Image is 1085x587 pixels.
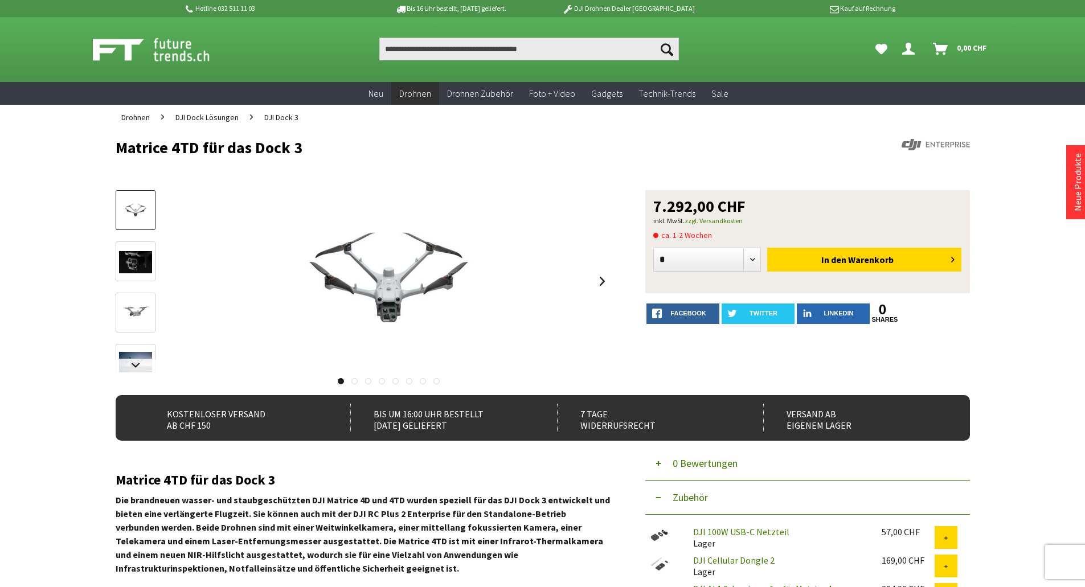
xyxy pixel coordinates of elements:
span: Warenkorb [848,254,894,265]
a: DJI Dock Lösungen [170,105,244,130]
span: DJI Dock Lösungen [175,112,239,122]
a: Foto + Video [521,82,583,105]
div: Lager [684,526,873,549]
a: Technik-Trends [630,82,703,105]
span: facebook [670,310,706,317]
a: Dein Konto [898,38,924,60]
strong: Die brandneuen wasser- und staubgeschützten DJI Matrice 4D und 4TD wurden speziell für das DJI Do... [116,494,610,574]
img: DJI Enterprise [902,139,970,150]
a: 0 [872,303,894,316]
span: Drohnen Zubehör [447,88,513,99]
a: Drohnen Zubehör [439,82,521,105]
span: ca. 1-2 Wochen [653,228,712,242]
p: Bis 16 Uhr bestellt, [DATE] geliefert. [362,2,539,15]
span: DJI Dock 3 [264,112,298,122]
p: DJI Drohnen Dealer [GEOGRAPHIC_DATA] [539,2,717,15]
img: Matrice 4TD für das Dock 3 [267,190,510,372]
div: 57,00 CHF [882,526,935,537]
span: Neu [369,88,383,99]
a: Sale [703,82,736,105]
img: Shop Futuretrends - zur Startseite wechseln [93,35,235,64]
input: Produkt, Marke, Kategorie, EAN, Artikelnummer… [379,38,679,60]
button: 0 Bewertungen [645,446,970,481]
span: Drohnen [399,88,431,99]
button: Suchen [655,38,679,60]
a: shares [872,316,894,323]
p: Hotline 032 511 11 03 [184,2,362,15]
div: 7 Tage Widerrufsrecht [557,404,739,432]
a: Gadgets [583,82,630,105]
a: zzgl. Versandkosten [685,216,743,225]
button: Zubehör [645,481,970,515]
span: 7.292,00 CHF [653,198,746,214]
span: Technik-Trends [638,88,695,99]
a: DJI Dock 3 [259,105,304,130]
a: DJI Cellular Dongle 2 [693,555,775,566]
span: Gadgets [591,88,623,99]
a: facebook [646,303,719,324]
h2: Matrice 4TD für das Dock 3 [116,473,611,487]
div: 169,00 CHF [882,555,935,566]
p: inkl. MwSt. [653,214,962,228]
a: Meine Favoriten [870,38,893,60]
a: Drohnen [391,82,439,105]
div: Versand ab eigenem Lager [763,404,945,432]
span: twitter [750,310,777,317]
div: Bis um 16:00 Uhr bestellt [DATE] geliefert [350,404,532,432]
span: 0,00 CHF [957,39,987,57]
h1: Matrice 4TD für das Dock 3 [116,139,799,156]
p: Kauf auf Rechnung [718,2,895,15]
img: DJI 100W USB-C Netzteil [645,526,674,545]
span: Foto + Video [529,88,575,99]
span: In den [821,254,846,265]
a: Warenkorb [928,38,993,60]
button: In den Warenkorb [767,248,961,272]
span: Drohnen [121,112,150,122]
span: LinkedIn [824,310,854,317]
a: twitter [722,303,795,324]
a: Drohnen [116,105,155,130]
a: LinkedIn [797,303,870,324]
span: Sale [711,88,728,99]
img: Vorschau: Matrice 4TD für das Dock 3 [119,198,152,223]
div: Kostenloser Versand ab CHF 150 [144,404,326,432]
a: Neu [361,82,391,105]
img: DJI Cellular Dongle 2 [645,555,674,573]
a: DJI 100W USB-C Netzteil [693,526,789,537]
div: Lager [684,555,873,577]
a: Neue Produkte [1072,153,1083,211]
